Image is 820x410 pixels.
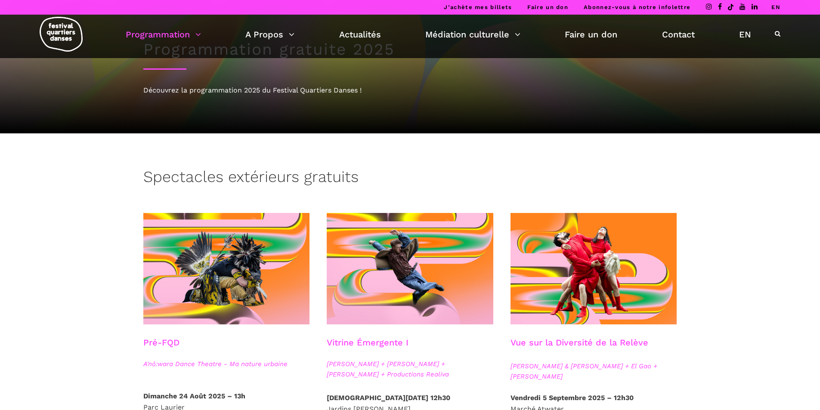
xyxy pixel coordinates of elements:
[662,27,695,42] a: Contact
[143,392,245,400] strong: Dimanche 24 Août 2025 – 13h
[511,394,634,402] strong: Vendredi 5 Septembre 2025 – 12h30
[739,27,751,42] a: EN
[327,394,450,402] strong: [DEMOGRAPHIC_DATA][DATE] 12h30
[327,359,493,379] span: [PERSON_NAME] + [PERSON_NAME] + [PERSON_NAME] + Productions Realiva
[143,337,179,359] h3: Pré-FQD
[245,27,294,42] a: A Propos
[143,168,359,189] h3: Spectacles extérieurs gratuits
[565,27,617,42] a: Faire un don
[771,4,780,10] a: EN
[143,85,677,96] div: Découvrez la programmation 2025 du Festival Quartiers Danses !
[425,27,520,42] a: Médiation culturelle
[126,27,201,42] a: Programmation
[511,337,648,359] h3: Vue sur la Diversité de la Relève
[444,4,512,10] a: J’achète mes billets
[527,4,568,10] a: Faire un don
[339,27,381,42] a: Actualités
[327,337,408,359] h3: Vitrine Émergente I
[584,4,690,10] a: Abonnez-vous à notre infolettre
[143,359,310,369] span: A'nó:wara Dance Theatre - Ma nature urbaine
[40,17,83,52] img: logo-fqd-med
[511,361,677,382] span: [PERSON_NAME] & [PERSON_NAME] + El Gao + [PERSON_NAME]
